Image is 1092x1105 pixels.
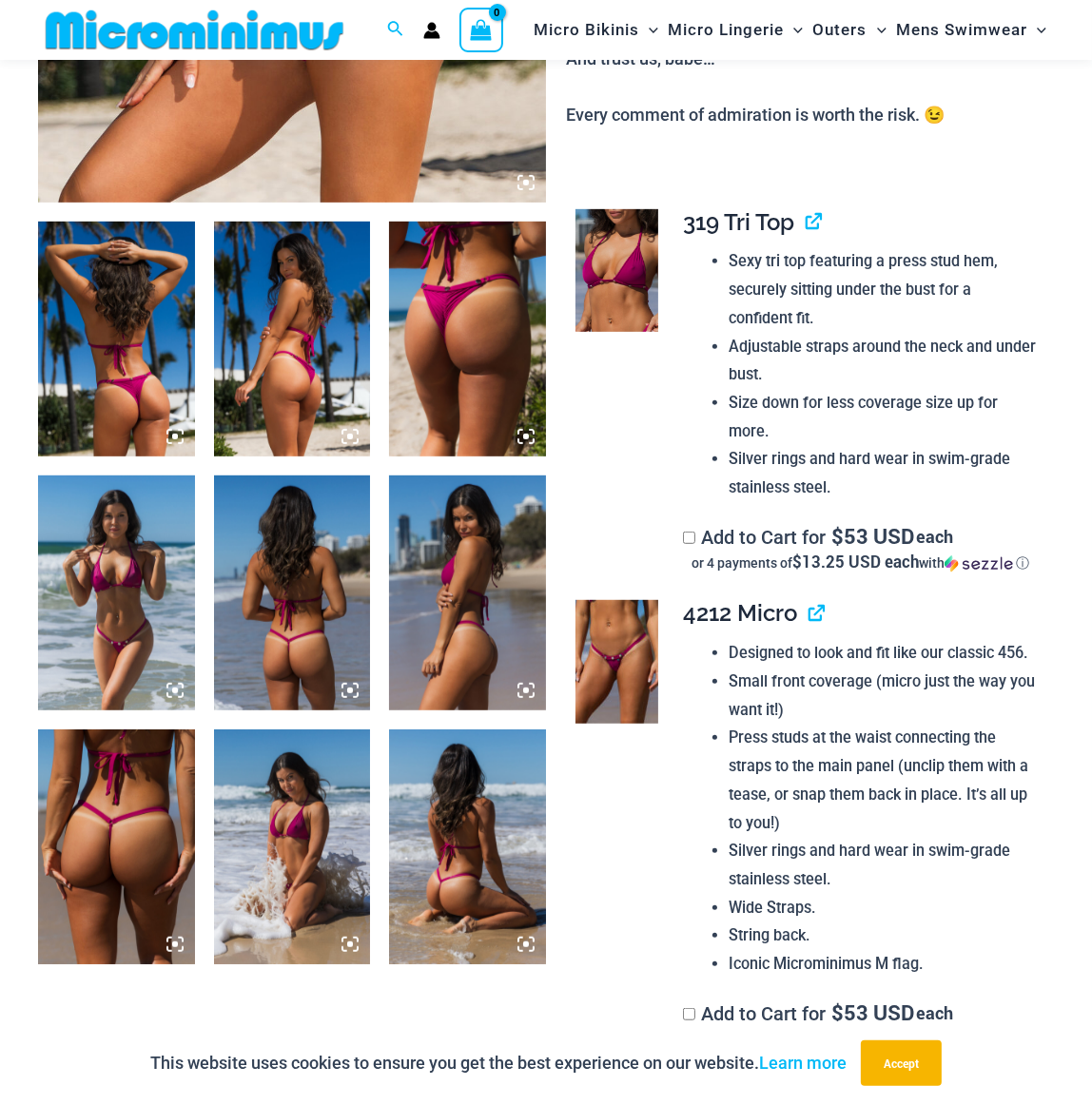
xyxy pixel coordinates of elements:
span: Mens Swimwear [896,6,1027,54]
button: Accept [861,1040,942,1086]
a: Micro LingerieMenu ToggleMenu Toggle [663,6,808,54]
span: 4212 Micro [683,599,797,627]
a: Search icon link [387,18,404,42]
a: OutersMenu ToggleMenu Toggle [809,6,891,54]
span: Menu Toggle [784,6,803,54]
span: 319 Tri Top [683,208,794,236]
p: This website uses cookies to ensure you get the best experience on our website. [150,1049,847,1077]
a: Micro BikinisMenu ToggleMenu Toggle [529,6,663,54]
span: 53 USD [832,1003,915,1022]
span: Menu Toggle [1027,6,1046,54]
li: Silver rings and hard wear in swim-grade stainless steel. [729,445,1038,501]
input: Add to Cart for$53 USD eachor 4 payments of$13.25 USD eachwithSezzle Click to learn more about Se... [683,1008,695,1020]
img: Tight Rope Pink 319 Top 4228 Thong [214,222,371,456]
li: Silver rings and hard wear in swim-grade stainless steel. [729,837,1038,893]
span: $ [832,522,845,550]
span: $13.25 USD each [792,551,919,572]
span: each [916,527,953,546]
img: Tight Rope Pink 4228 Thong [389,222,546,456]
nav: Site Navigation [526,3,1054,57]
span: Menu Toggle [868,6,887,54]
img: Tight Rope Pink 319 4212 Micro [575,600,657,723]
img: MM SHOP LOGO FLAT [38,9,351,51]
span: Menu Toggle [639,6,658,54]
label: Add to Cart for [683,1002,1039,1049]
a: Mens SwimwearMenu ToggleMenu Toggle [891,6,1051,54]
li: Size down for less coverage size up for more. [729,389,1038,445]
img: Tight Rope Pink 319 4212 Micro [38,729,195,964]
div: or 4 payments of$13.25 USD eachwithSezzle Click to learn more about Sezzle [683,553,1039,572]
span: 53 USD [832,527,915,546]
div: or 4 payments of with [683,553,1039,572]
img: Tight Rope Pink 319 Top 4212 Micro [389,729,546,964]
span: Outers [813,6,868,54]
span: $ [832,998,845,1026]
img: Tight Rope Pink 319 Top 4212 Micro [214,475,371,710]
li: Sexy tri top featuring a press stud hem, securely sitting under the bust for a confident fit. [729,247,1038,332]
li: String back. [729,921,1038,950]
span: Micro Bikinis [534,6,639,54]
a: Account icon link [423,22,440,39]
li: Press studs at the waist connecting the straps to the main panel (unclip them with a tease, or sn... [729,724,1038,837]
span: each [916,1003,953,1022]
img: Tight Rope Pink 319 Top 4212 Micro [389,475,546,710]
img: Tight Rope Pink 319 Top [575,209,657,332]
li: Adjustable straps around the neck and under bust. [729,333,1038,389]
img: Tight Rope Pink 319 Top 4228 Thong [38,222,195,456]
img: Tight Rope Pink 319 Top 4212 Micro [38,475,195,710]
li: Small front coverage (micro just the way you want it!) [729,668,1038,724]
span: Micro Lingerie [668,6,784,54]
img: Tight Rope Pink 319 Top 4212 Micro [214,729,371,964]
label: Add to Cart for [683,526,1039,572]
li: Iconic Microminimus M flag. [729,950,1038,979]
li: Wide Straps. [729,894,1038,922]
input: Add to Cart for$53 USD eachor 4 payments of$13.25 USD eachwithSezzle Click to learn more about Se... [683,532,695,544]
a: Learn more [759,1053,847,1073]
img: Sezzle [945,555,1013,572]
li: Designed to look and fit like our classic 456. [729,639,1038,668]
a: View Shopping Cart, empty [459,8,503,51]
